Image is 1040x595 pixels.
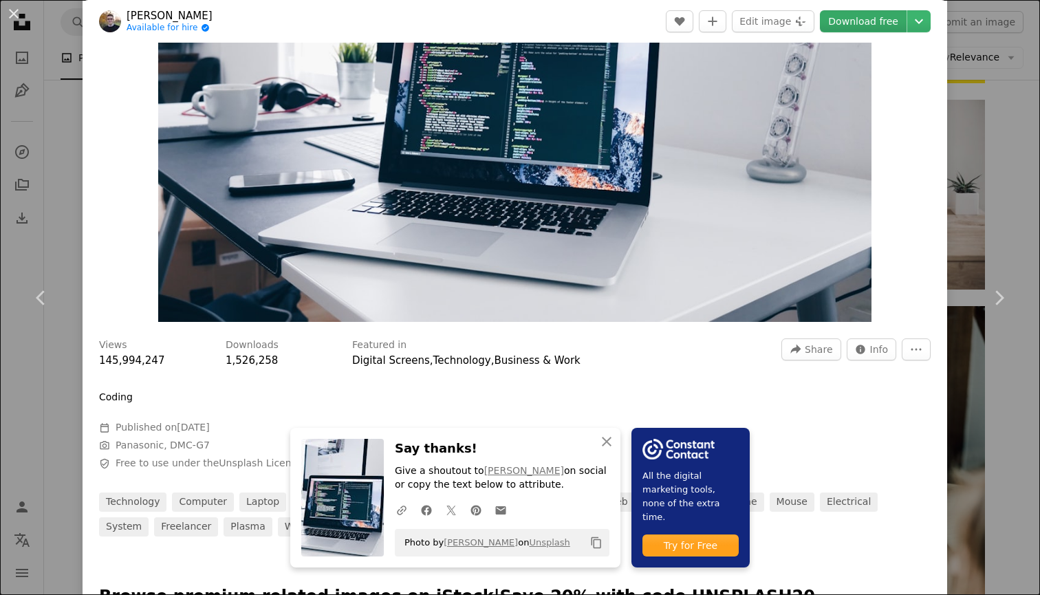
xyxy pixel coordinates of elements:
[239,493,286,512] a: laptop
[770,493,814,512] a: mouse
[352,338,407,352] h3: Featured in
[127,9,213,23] a: [PERSON_NAME]
[631,428,750,567] a: All the digital marketing tools, none of the extra time.Try for Free
[585,531,608,554] button: Copy to clipboard
[902,338,931,360] button: More Actions
[395,464,609,492] p: Give a shoutout to on social or copy the text below to attribute.
[99,10,121,32] img: Go to Christopher Gower's profile
[226,338,279,352] h3: Downloads
[699,10,726,32] button: Add to Collection
[398,532,570,554] span: Photo by on
[99,493,166,512] a: technology
[116,457,303,470] span: Free to use under the
[99,338,127,352] h3: Views
[177,422,209,433] time: June 21, 2017 at 9:02:23 AM EDT
[433,354,491,367] a: Technology
[957,232,1040,364] a: Next
[820,10,907,32] a: Download free
[226,354,278,367] span: 1,526,258
[352,354,430,367] a: Digital Screens
[642,469,739,524] span: All the digital marketing tools, none of the extra time.
[642,439,715,459] img: file-1754318165549-24bf788d5b37
[99,354,164,367] span: 145,994,247
[444,537,518,548] a: [PERSON_NAME]
[154,517,218,537] a: freelancer
[127,23,213,34] a: Available for hire
[439,496,464,523] a: Share on Twitter
[116,439,210,453] button: Panasonic, DMC-G7
[666,10,693,32] button: Like
[491,354,495,367] span: ,
[464,496,488,523] a: Share on Pinterest
[172,493,234,512] a: computer
[847,338,897,360] button: Stats about this image
[430,354,433,367] span: ,
[395,439,609,459] h3: Say thanks!
[907,10,931,32] button: Choose download size
[488,496,513,523] a: Share over email
[116,422,210,433] span: Published on
[414,496,439,523] a: Share on Facebook
[99,517,149,537] a: system
[781,338,841,360] button: Share this image
[642,534,739,556] div: Try for Free
[820,493,878,512] a: electrical
[278,517,332,537] a: wireless
[732,10,814,32] button: Edit image
[805,339,832,360] span: Share
[219,457,302,468] a: Unsplash License
[870,339,889,360] span: Info
[224,517,272,537] a: plasma
[484,465,564,476] a: [PERSON_NAME]
[529,537,570,548] a: Unsplash
[494,354,580,367] a: Business & Work
[99,391,133,404] p: Coding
